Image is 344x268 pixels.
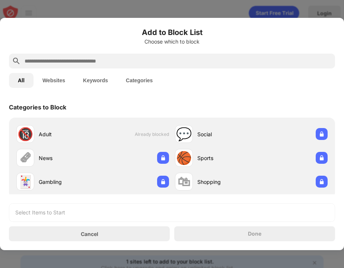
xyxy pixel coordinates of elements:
[17,127,33,142] div: 🔞
[117,73,162,88] button: Categories
[12,57,21,66] img: search.svg
[9,73,34,88] button: All
[15,209,65,216] div: Select Items to Start
[39,178,93,186] div: Gambling
[74,73,117,88] button: Keywords
[197,130,251,138] div: Social
[197,178,251,186] div: Shopping
[17,174,33,189] div: 🃏
[135,131,169,137] span: Already blocked
[39,154,93,162] div: News
[9,39,335,45] div: Choose which to block
[81,231,98,237] div: Cancel
[34,73,74,88] button: Websites
[176,127,192,142] div: 💬
[39,130,93,138] div: Adult
[197,154,251,162] div: Sports
[19,150,32,166] div: 🗞
[248,231,261,237] div: Done
[9,103,66,111] div: Categories to Block
[178,174,190,189] div: 🛍
[9,27,335,38] h6: Add to Block List
[176,150,192,166] div: 🏀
